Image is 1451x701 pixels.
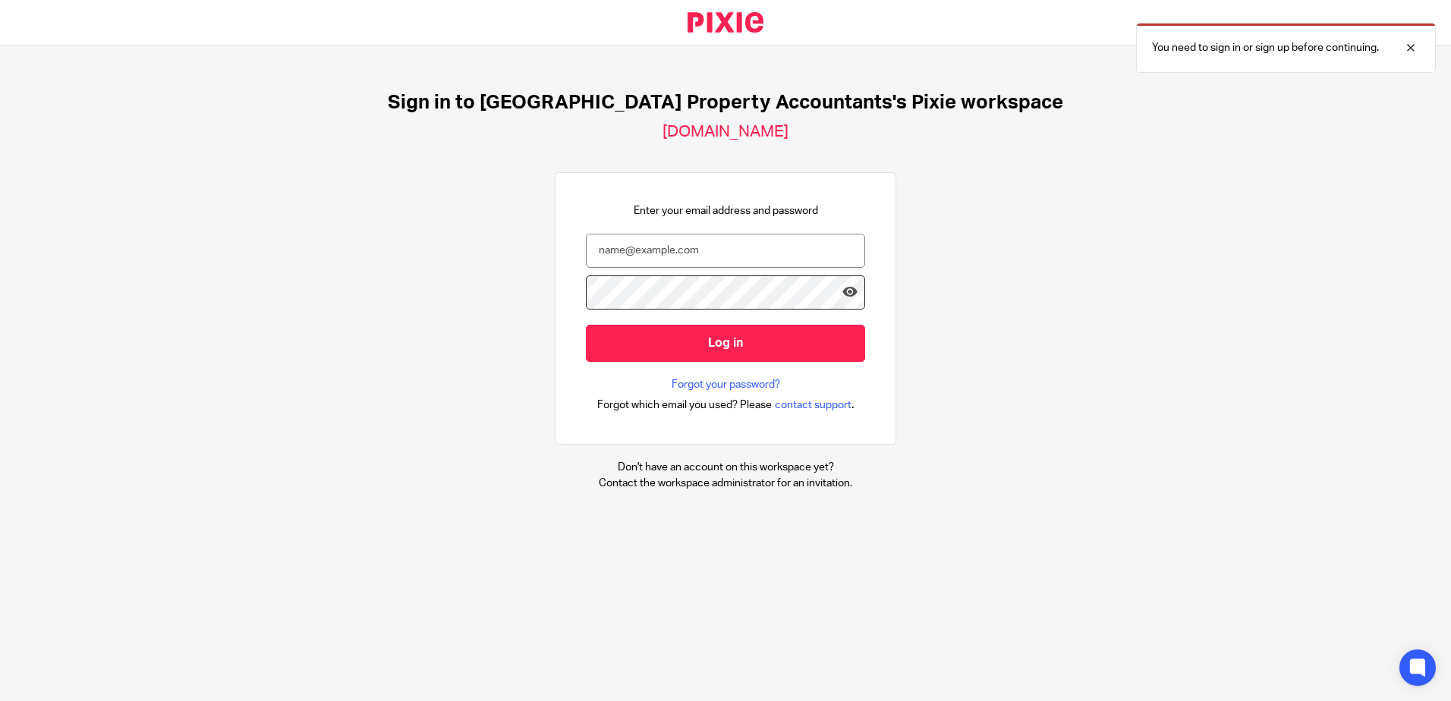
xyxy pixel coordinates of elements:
[388,91,1063,115] h1: Sign in to [GEOGRAPHIC_DATA] Property Accountants's Pixie workspace
[586,325,865,362] input: Log in
[599,476,852,491] p: Contact the workspace administrator for an invitation.
[599,460,852,475] p: Don't have an account on this workspace yet?
[634,203,818,218] p: Enter your email address and password
[672,377,780,392] a: Forgot your password?
[597,398,772,413] span: Forgot which email you used? Please
[586,234,865,268] input: name@example.com
[775,398,851,413] span: contact support
[597,396,855,413] div: .
[663,122,788,142] h2: [DOMAIN_NAME]
[1152,40,1379,55] p: You need to sign in or sign up before continuing.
